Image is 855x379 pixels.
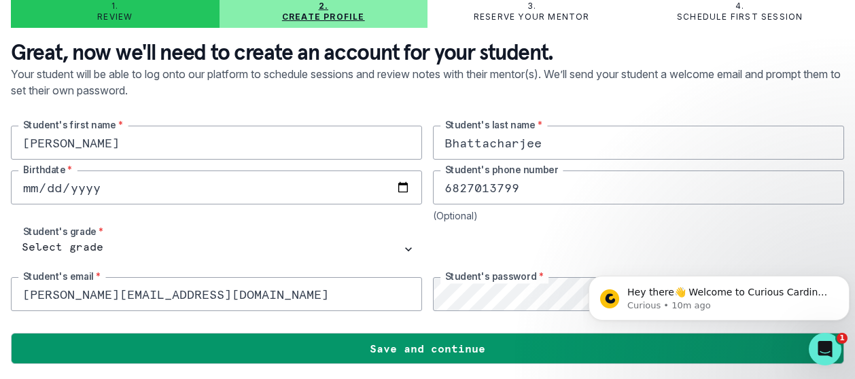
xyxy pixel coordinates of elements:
[11,333,844,364] button: Save and continue
[97,12,133,22] p: Review
[282,12,365,22] p: Create profile
[735,1,744,12] p: 4.
[583,247,855,342] iframe: Intercom notifications message
[11,66,844,126] p: Your student will be able to log onto our platform to schedule sessions and review notes with the...
[474,12,590,22] p: Reserve your mentor
[809,333,841,365] iframe: Intercom live chat
[11,39,844,66] p: Great, now we'll need to create an account for your student.
[837,333,848,344] span: 1
[527,1,536,12] p: 3.
[677,12,803,22] p: Schedule first session
[111,1,118,12] p: 1.
[319,1,328,12] p: 2.
[433,210,844,221] div: (Optional)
